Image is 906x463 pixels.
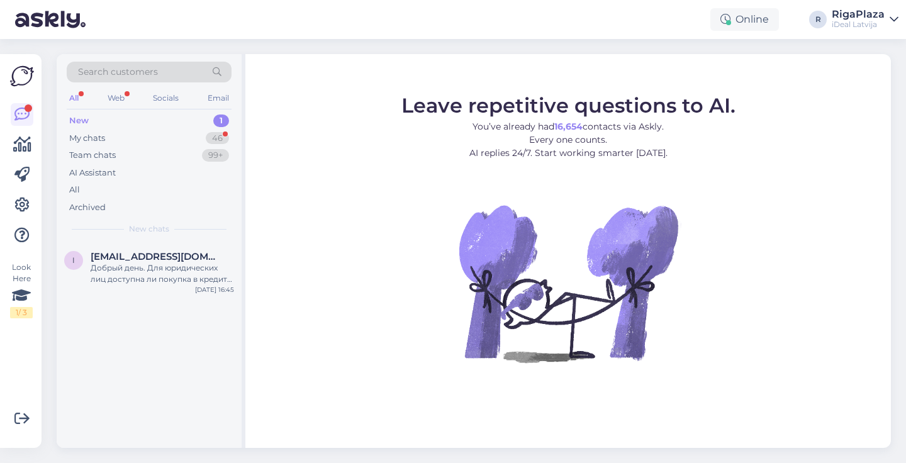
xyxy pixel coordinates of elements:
[91,262,234,285] div: Добрый день. Для юридических лиц доступна ли покупка в кредит (деление на три платежа). Интересуе...
[69,184,80,196] div: All
[832,20,885,30] div: iDeal Latvija
[832,9,898,30] a: RigaPlazaiDeal Latvija
[69,201,106,214] div: Archived
[69,167,116,179] div: AI Assistant
[710,8,779,31] div: Online
[91,251,221,262] span: iks@bmwclub.lv
[206,132,229,145] div: 46
[809,11,827,28] div: R
[401,120,735,160] p: You’ve already had contacts via Askly. Every one counts. AI replies 24/7. Start working smarter [...
[10,64,34,88] img: Askly Logo
[205,90,232,106] div: Email
[67,90,81,106] div: All
[10,262,33,318] div: Look Here
[69,149,116,162] div: Team chats
[105,90,127,106] div: Web
[10,307,33,318] div: 1 / 3
[832,9,885,20] div: RigaPlaza
[213,114,229,127] div: 1
[78,65,158,79] span: Search customers
[69,132,105,145] div: My chats
[150,90,181,106] div: Socials
[401,93,735,118] span: Leave repetitive questions to AI.
[129,223,169,235] span: New chats
[72,255,75,265] span: i
[554,121,583,132] b: 16,654
[195,285,234,294] div: [DATE] 16:45
[202,149,229,162] div: 99+
[455,170,681,396] img: No Chat active
[69,114,89,127] div: New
